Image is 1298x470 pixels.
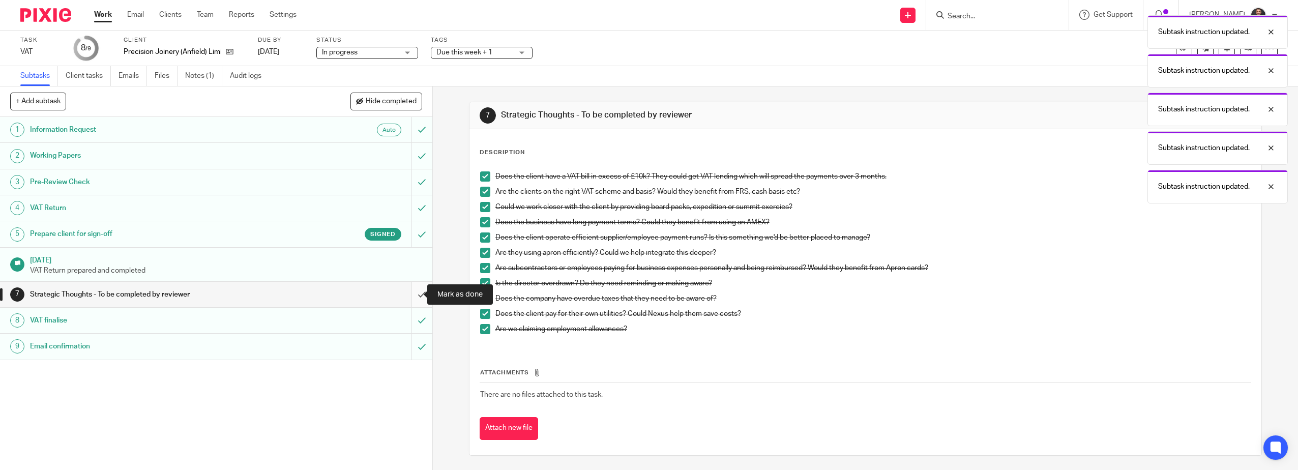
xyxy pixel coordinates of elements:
[480,149,525,157] p: Description
[30,313,278,328] h1: VAT finalise
[230,66,269,86] a: Audit logs
[30,287,278,302] h1: Strategic Thoughts - To be completed by reviewer
[10,287,24,302] div: 7
[94,10,112,20] a: Work
[431,36,533,44] label: Tags
[10,123,24,137] div: 1
[30,226,278,242] h1: Prepare client for sign-off
[20,47,61,57] div: VAT
[155,66,178,86] a: Files
[480,370,529,375] span: Attachments
[495,278,1251,288] p: Is the director overdrawn? Do they need reminding or making aware?
[377,124,401,136] div: Auto
[322,49,358,56] span: In progress
[124,36,245,44] label: Client
[495,187,1251,197] p: Are the clients on the right VAT scheme and basis? Would they benefit from FRS, cash basis etc?
[10,175,24,189] div: 3
[127,10,144,20] a: Email
[10,313,24,328] div: 8
[20,36,61,44] label: Task
[495,309,1251,319] p: Does the client pay for their own utilities? Could Nexus help them save costs?
[258,48,279,55] span: [DATE]
[119,66,147,86] a: Emails
[480,391,603,398] span: There are no files attached to this task.
[1158,66,1250,76] p: Subtask instruction updated.
[1250,7,1266,23] img: dom%20slack.jpg
[20,8,71,22] img: Pixie
[1158,143,1250,153] p: Subtask instruction updated.
[436,49,492,56] span: Due this week + 1
[495,293,1251,304] p: Does the company have overdue taxes that they need to be aware of?
[480,417,538,440] button: Attach new file
[350,93,422,110] button: Hide completed
[30,253,422,266] h1: [DATE]
[316,36,418,44] label: Status
[81,42,91,54] div: 8
[10,201,24,215] div: 4
[10,93,66,110] button: + Add subtask
[495,232,1251,243] p: Does the client operate efficient supplier/employee payment runs? Is this something we'd be bette...
[30,266,422,276] p: VAT Return prepared and completed
[366,98,417,106] span: Hide completed
[495,217,1251,227] p: Does the business have long payment terms? Could they benefit from using an AMEX?
[501,110,887,121] h1: Strategic Thoughts - To be completed by reviewer
[10,227,24,242] div: 5
[10,149,24,163] div: 2
[197,10,214,20] a: Team
[495,248,1251,258] p: Are they using apron efficiently? Could we help integrate this deeper?
[495,263,1251,273] p: Are subcontractors or employees paying for business expenses personally and being reimbursed? Wou...
[30,174,278,190] h1: Pre-Review Check
[124,47,221,57] p: Precision Joinery (Anfield) Limited
[30,122,278,137] h1: Information Request
[1158,27,1250,37] p: Subtask instruction updated.
[495,324,1251,334] p: Are we claiming employment allowances?
[270,10,297,20] a: Settings
[258,36,304,44] label: Due by
[10,339,24,354] div: 9
[370,230,396,239] span: Signed
[66,66,111,86] a: Client tasks
[495,171,1251,182] p: Does the client have a VAT bill in excess of £10k? They could get VAT lending which will spread t...
[495,202,1251,212] p: Could we work closer with the client by providing board packs, expedition or summit exercies?
[1158,104,1250,114] p: Subtask instruction updated.
[185,66,222,86] a: Notes (1)
[480,107,496,124] div: 7
[85,46,91,51] small: /9
[20,66,58,86] a: Subtasks
[159,10,182,20] a: Clients
[1158,182,1250,192] p: Subtask instruction updated.
[30,148,278,163] h1: Working Papers
[30,339,278,354] h1: Email confirmation
[229,10,254,20] a: Reports
[30,200,278,216] h1: VAT Return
